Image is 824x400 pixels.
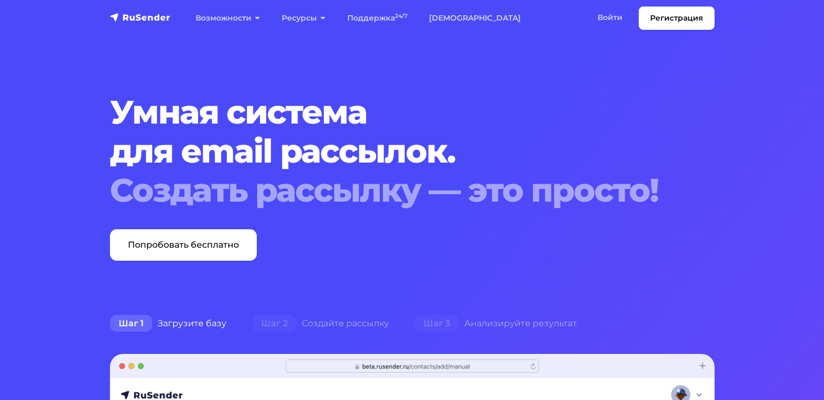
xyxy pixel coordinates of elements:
[185,7,271,29] a: Возможности
[110,229,257,261] a: Попробовать бесплатно
[97,313,239,334] div: Загрузите базу
[110,93,663,210] h1: Умная система для email рассылок.
[239,313,402,334] div: Создайте рассылку
[271,7,336,29] a: Ресурсы
[395,12,407,20] sup: 24/7
[110,315,152,332] span: Шаг 1
[418,7,531,29] a: [DEMOGRAPHIC_DATA]
[415,315,459,332] span: Шаг 3
[110,12,171,23] img: RuSender
[110,171,663,210] div: Создать рассылку — это просто!
[587,7,633,29] a: Войти
[252,315,296,332] span: Шаг 2
[639,7,715,30] a: Регистрация
[402,313,590,334] div: Анализируйте результат
[336,7,418,29] a: Поддержка24/7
